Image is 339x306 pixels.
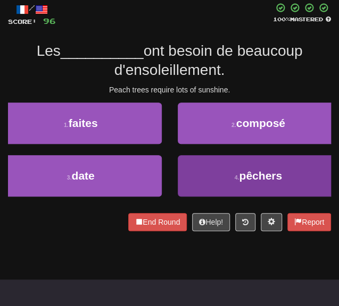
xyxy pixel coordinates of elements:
button: Round history (alt+y) [235,213,255,231]
span: ont besoin de beaucoup d'ensoleillement. [114,42,303,78]
div: Mastered [273,15,331,23]
div: / [8,3,56,16]
span: __________ [61,42,144,59]
span: Score: [8,18,37,25]
small: 3 . [67,174,72,181]
button: Report [287,213,331,231]
span: Les [37,42,61,59]
span: pêchers [239,169,282,182]
small: 4 . [235,174,239,181]
small: 1 . [64,122,69,128]
small: 2 . [231,122,236,128]
span: date [72,169,95,182]
span: faites [69,117,98,129]
div: Peach trees require lots of sunshine. [8,84,331,95]
span: 100 % [273,16,290,22]
span: 96 [43,16,56,25]
span: composé [236,117,285,129]
button: Help! [192,213,230,231]
button: End Round [128,213,187,231]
